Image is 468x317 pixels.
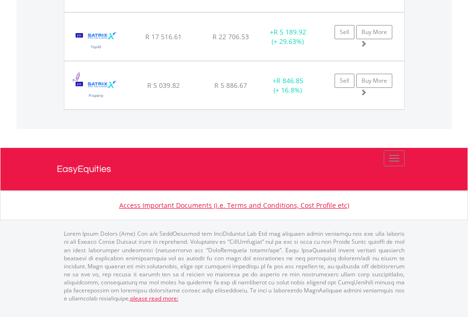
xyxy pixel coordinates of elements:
span: R 5 886.67 [214,81,247,90]
a: Sell [335,25,354,39]
span: R 5 189.92 [274,27,306,36]
span: R 22 706.53 [212,32,249,41]
a: Buy More [356,25,392,39]
div: + (+ 29.63%) [258,27,318,46]
img: TFSA.STX40.png [69,25,124,58]
div: + (+ 16.8%) [258,76,318,95]
p: Lorem Ipsum Dolors (Ame) Con a/e SeddOeiusmod tem InciDiduntut Lab Etd mag aliquaen admin veniamq... [64,230,405,302]
span: R 17 516.61 [145,32,182,41]
img: TFSA.STXPRO.png [69,73,124,107]
span: R 5 039.82 [147,81,180,90]
a: Sell [335,74,354,88]
a: Access Important Documents (i.e. Terms and Conditions, Cost Profile etc) [119,201,349,210]
a: EasyEquities [57,148,412,190]
a: please read more: [130,294,178,302]
a: Buy More [356,74,392,88]
span: R 846.85 [276,76,303,85]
